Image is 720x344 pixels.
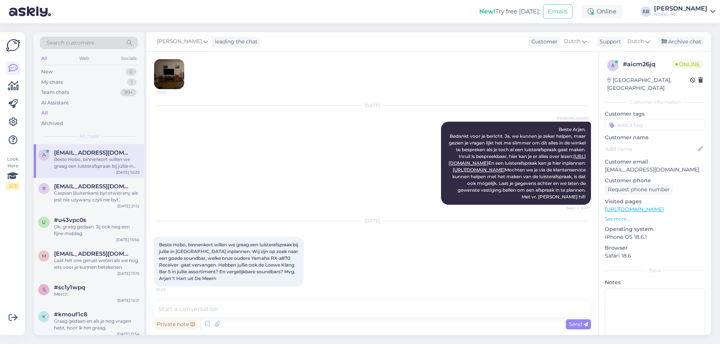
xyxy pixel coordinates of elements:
span: 22:02 [156,89,184,95]
div: Customer [528,38,558,46]
p: Visited pages [605,198,705,206]
input: Add a tag [605,119,705,131]
span: [PERSON_NAME] [157,37,202,46]
span: All chats [79,133,99,140]
a: [URL][DOMAIN_NAME] [605,206,664,213]
div: Support [597,38,621,46]
p: Operating system [605,225,705,233]
span: Dutch [627,37,644,46]
input: Add name [605,145,696,153]
p: iPhone OS 18.6.1 [605,233,705,241]
div: [DATE] [154,102,591,109]
div: Try free [DATE]: [479,7,540,16]
span: msanten57@gmail.com [54,250,132,257]
div: 2 / 3 [6,183,19,189]
div: Archived [41,120,63,127]
div: 1 [127,79,136,86]
div: Team chats [41,89,69,96]
div: # aicm26jq [623,60,672,69]
div: Beste Hobo, binnenkort willen we graag een luisterafspraak bij jullie in [GEOGRAPHIC_DATA] inplan... [54,156,139,170]
p: Browser [605,244,705,252]
p: Customer name [605,134,705,141]
div: Customer information [605,99,705,106]
button: Emails [543,4,573,19]
span: arjan.t.hart@icloud.com [54,149,132,156]
div: Merci! [54,291,139,298]
div: Online [582,5,622,18]
div: [DATE] 21:12 [117,203,139,209]
p: See more ... [605,216,705,222]
p: Notes [605,278,705,286]
div: [PERSON_NAME] [654,6,707,12]
span: Search customers [46,39,94,47]
div: All [41,109,48,117]
span: a [42,152,46,158]
span: Dutch [564,37,580,46]
div: 99+ [120,89,136,96]
div: Caspian Buitenkans był otwierany ale jest nie używany czyli nie był włączony ani razu? [54,190,139,203]
p: Customer tags [605,110,705,118]
div: [DATE] [154,217,591,224]
div: Graag gedaan en als je nog vragen hebt, hoor ik het graag. [54,318,139,331]
div: All [40,54,48,63]
span: u [42,219,46,225]
span: m [42,253,46,259]
p: Safari 18.6 [605,252,705,260]
span: Online [672,60,703,69]
div: Ok, graag gedaan. Jij ook nog een fijne middag. [54,223,139,237]
div: [DATE] 15:50 [116,237,139,243]
div: Web [78,54,91,63]
div: [DATE] 10:29 [116,170,139,175]
span: k [42,314,46,319]
span: Beste Hobo, binnenkort willen we graag een luisterafspraak bij jullie in [GEOGRAPHIC_DATA] inplan... [159,242,299,281]
span: remigiusz1982@interia.pl [54,183,132,190]
span: s [43,287,45,292]
div: [DATE] 12:21 [117,298,139,303]
b: New! [479,8,495,15]
p: [EMAIL_ADDRESS][DOMAIN_NAME] [605,166,705,174]
div: Laat het ons gerust weten als we nog iets voor je kunnen betekenen. [54,257,139,271]
span: #sc1y1wpq [54,284,85,291]
img: Askly Logo [6,38,20,52]
a: [PERSON_NAME]HOBO hifi [654,6,715,18]
p: Customer email [605,158,705,166]
div: Socials [120,54,138,63]
img: Attachment [154,59,184,89]
span: Send [569,321,588,328]
div: My chats [41,79,63,86]
span: #u43vpc0s [54,217,86,223]
span: Beste Arjan, Bedankt voor je bericht. Ja, we kunnen je zeker helpen, maar gezien je vragen lijkt ... [448,127,587,200]
div: 0 [126,68,136,76]
span: [PERSON_NAME] [556,116,589,121]
div: Request phone number [605,185,673,195]
div: [GEOGRAPHIC_DATA], [GEOGRAPHIC_DATA] [607,76,690,92]
div: [DATE] 11:54 [117,331,139,337]
a: [URL][DOMAIN_NAME] [453,167,505,173]
span: Seen ✓ 9:43 [561,205,589,211]
span: #kmouf1c8 [54,311,87,318]
span: r [42,186,46,191]
div: Extra [605,267,705,274]
div: AI Assistant [41,99,69,107]
div: EB [640,6,651,17]
span: 10:29 [156,287,184,292]
span: a [611,63,615,68]
div: [DATE] 13:15 [117,271,139,276]
div: Archive chat [657,37,704,47]
div: HOBO hifi [654,12,707,18]
div: leading the chat [212,38,258,46]
div: Private note [154,319,198,329]
div: Look Here [6,156,19,189]
p: Customer phone [605,177,705,185]
div: New [41,68,52,76]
